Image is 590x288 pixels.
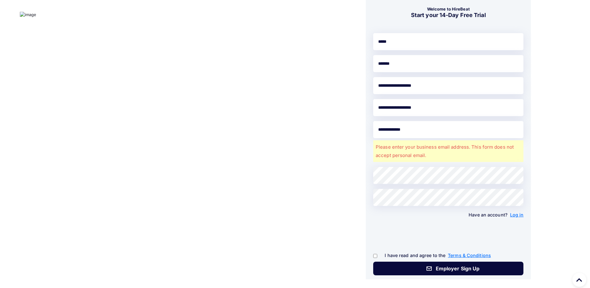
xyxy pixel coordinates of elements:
p: Have an account? [373,211,523,219]
p: I have read and agree to the [373,251,523,260]
a: Terms & Conditions [448,251,491,260]
p: Please enter your business email address. This form does not accept personal email. [373,140,523,162]
b: Welcome to HireBeat [427,7,470,11]
a: Log in [510,211,524,219]
button: Employer Sign Up [373,262,523,275]
b: Start your 14-Day Free Trial [411,12,486,18]
iframe: reCAPTCHA [373,225,467,249]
